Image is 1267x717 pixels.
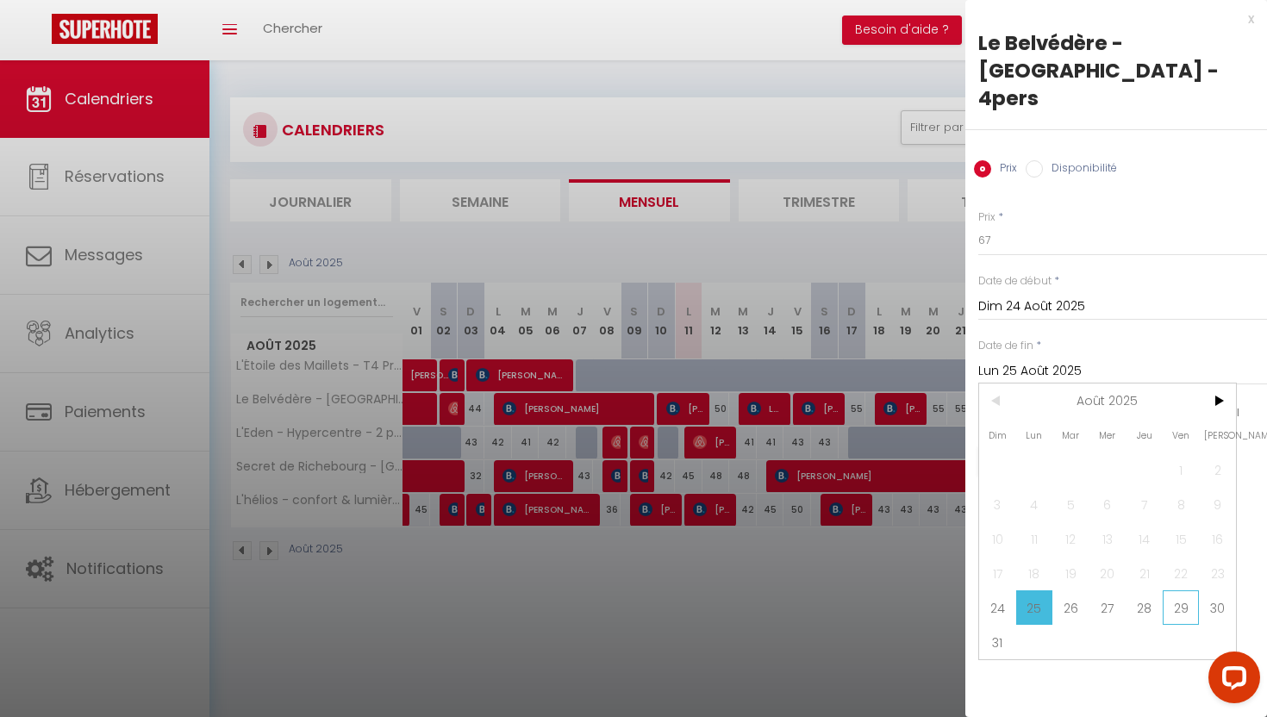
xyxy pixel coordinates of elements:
[1052,487,1089,521] span: 5
[1163,590,1200,625] span: 29
[1126,521,1163,556] span: 14
[1199,418,1236,452] span: [PERSON_NAME]
[1052,556,1089,590] span: 19
[1089,521,1127,556] span: 13
[979,625,1016,659] span: 31
[978,29,1254,112] div: Le Belvédère - [GEOGRAPHIC_DATA] - 4pers
[979,418,1016,452] span: Dim
[1199,383,1236,418] span: >
[979,590,1016,625] span: 24
[1016,418,1053,452] span: Lun
[1163,452,1200,487] span: 1
[1199,556,1236,590] span: 23
[979,521,1016,556] span: 10
[1089,590,1127,625] span: 27
[1043,160,1117,179] label: Disponibilité
[1016,556,1053,590] span: 18
[1163,556,1200,590] span: 22
[991,160,1017,179] label: Prix
[1199,452,1236,487] span: 2
[1195,645,1267,717] iframe: LiveChat chat widget
[1052,521,1089,556] span: 12
[978,273,1052,290] label: Date de début
[1052,590,1089,625] span: 26
[1163,521,1200,556] span: 15
[1016,383,1200,418] span: Août 2025
[1016,590,1053,625] span: 25
[1089,487,1127,521] span: 6
[979,487,1016,521] span: 3
[1126,556,1163,590] span: 21
[979,556,1016,590] span: 17
[1126,590,1163,625] span: 28
[1016,487,1053,521] span: 4
[1052,418,1089,452] span: Mar
[978,338,1033,354] label: Date de fin
[1016,521,1053,556] span: 11
[1199,521,1236,556] span: 16
[1089,556,1127,590] span: 20
[1089,418,1127,452] span: Mer
[978,209,995,226] label: Prix
[1126,418,1163,452] span: Jeu
[1163,487,1200,521] span: 8
[1126,487,1163,521] span: 7
[979,383,1016,418] span: <
[1199,590,1236,625] span: 30
[1199,487,1236,521] span: 9
[965,9,1254,29] div: x
[1163,418,1200,452] span: Ven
